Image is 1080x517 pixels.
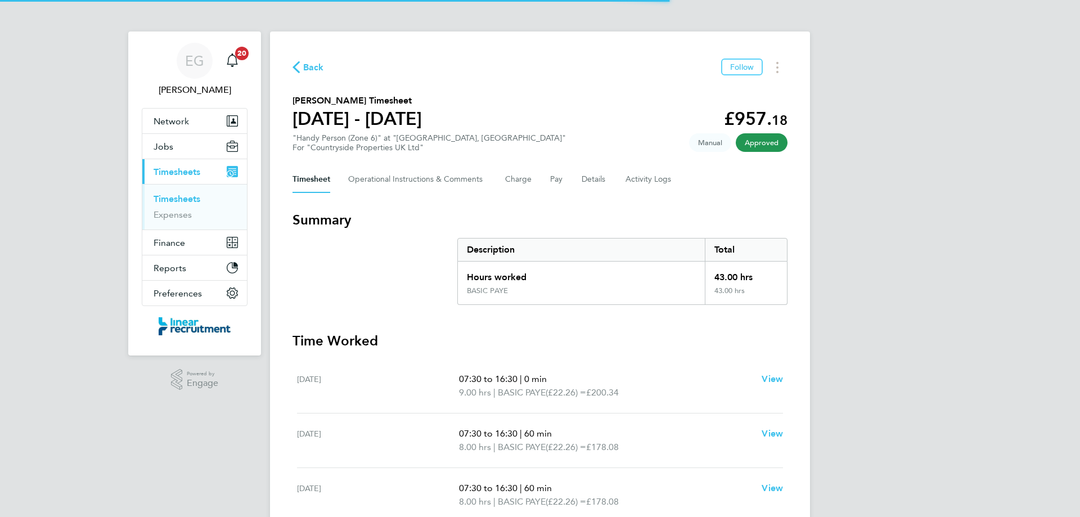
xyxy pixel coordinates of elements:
span: 9.00 hrs [459,387,491,398]
span: 8.00 hrs [459,442,491,452]
span: Finance [154,237,185,248]
span: 60 min [524,428,552,439]
span: 60 min [524,483,552,493]
span: BASIC PAYE [498,495,546,509]
div: "Handy Person (Zone 6)" at "[GEOGRAPHIC_DATA], [GEOGRAPHIC_DATA]" [292,133,566,152]
span: View [762,428,783,439]
button: Back [292,60,324,74]
div: 43.00 hrs [705,286,787,304]
span: 20 [235,47,249,60]
a: EG[PERSON_NAME] [142,43,247,97]
app-decimal: £957. [724,108,787,129]
button: Timesheet [292,166,330,193]
span: Timesheets [154,167,200,177]
button: Pay [550,166,564,193]
span: Reports [154,263,186,273]
span: Network [154,116,189,127]
span: £178.08 [586,496,619,507]
h3: Time Worked [292,332,787,350]
span: | [493,496,496,507]
button: Jobs [142,134,247,159]
button: Follow [721,59,763,75]
span: | [493,442,496,452]
h1: [DATE] - [DATE] [292,107,422,130]
span: Powered by [187,369,218,379]
span: BASIC PAYE [498,386,546,399]
span: 0 min [524,374,547,384]
span: Engage [187,379,218,388]
span: Back [303,61,324,74]
span: View [762,483,783,493]
button: Finance [142,230,247,255]
span: 07:30 to 16:30 [459,374,517,384]
span: Eshanthi Goonetilleke [142,83,247,97]
a: View [762,372,783,386]
a: View [762,482,783,495]
div: BASIC PAYE [467,286,508,295]
div: Hours worked [458,262,705,286]
div: For "Countryside Properties UK Ltd" [292,143,566,152]
span: 8.00 hrs [459,496,491,507]
span: EG [185,53,204,68]
span: | [520,374,522,384]
button: Details [582,166,607,193]
span: (£22.26) = [546,387,586,398]
img: linearrecruitment-logo-retina.png [159,317,231,335]
span: £178.08 [586,442,619,452]
span: £200.34 [586,387,619,398]
nav: Main navigation [128,32,261,356]
button: Timesheets [142,159,247,184]
div: Summary [457,238,787,305]
button: Operational Instructions & Comments [348,166,487,193]
a: Go to home page [142,317,247,335]
button: Timesheets Menu [767,59,787,76]
span: (£22.26) = [546,496,586,507]
span: 18 [772,112,787,128]
span: | [520,428,522,439]
a: Powered byEngage [171,369,219,390]
div: Total [705,239,787,261]
a: Expenses [154,209,192,220]
a: 20 [221,43,244,79]
a: View [762,427,783,440]
div: 43.00 hrs [705,262,787,286]
span: This timesheet was manually created. [689,133,731,152]
button: Charge [505,166,532,193]
span: 07:30 to 16:30 [459,428,517,439]
div: Timesheets [142,184,247,230]
div: Description [458,239,705,261]
div: [DATE] [297,482,459,509]
span: Follow [730,62,754,72]
div: [DATE] [297,427,459,454]
span: (£22.26) = [546,442,586,452]
button: Preferences [142,281,247,305]
span: | [493,387,496,398]
button: Activity Logs [625,166,673,193]
span: BASIC PAYE [498,440,546,454]
span: 07:30 to 16:30 [459,483,517,493]
h2: [PERSON_NAME] Timesheet [292,94,422,107]
div: [DATE] [297,372,459,399]
span: This timesheet has been approved. [736,133,787,152]
h3: Summary [292,211,787,229]
button: Reports [142,255,247,280]
a: Timesheets [154,194,200,204]
span: | [520,483,522,493]
span: Jobs [154,141,173,152]
span: View [762,374,783,384]
button: Network [142,109,247,133]
span: Preferences [154,288,202,299]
